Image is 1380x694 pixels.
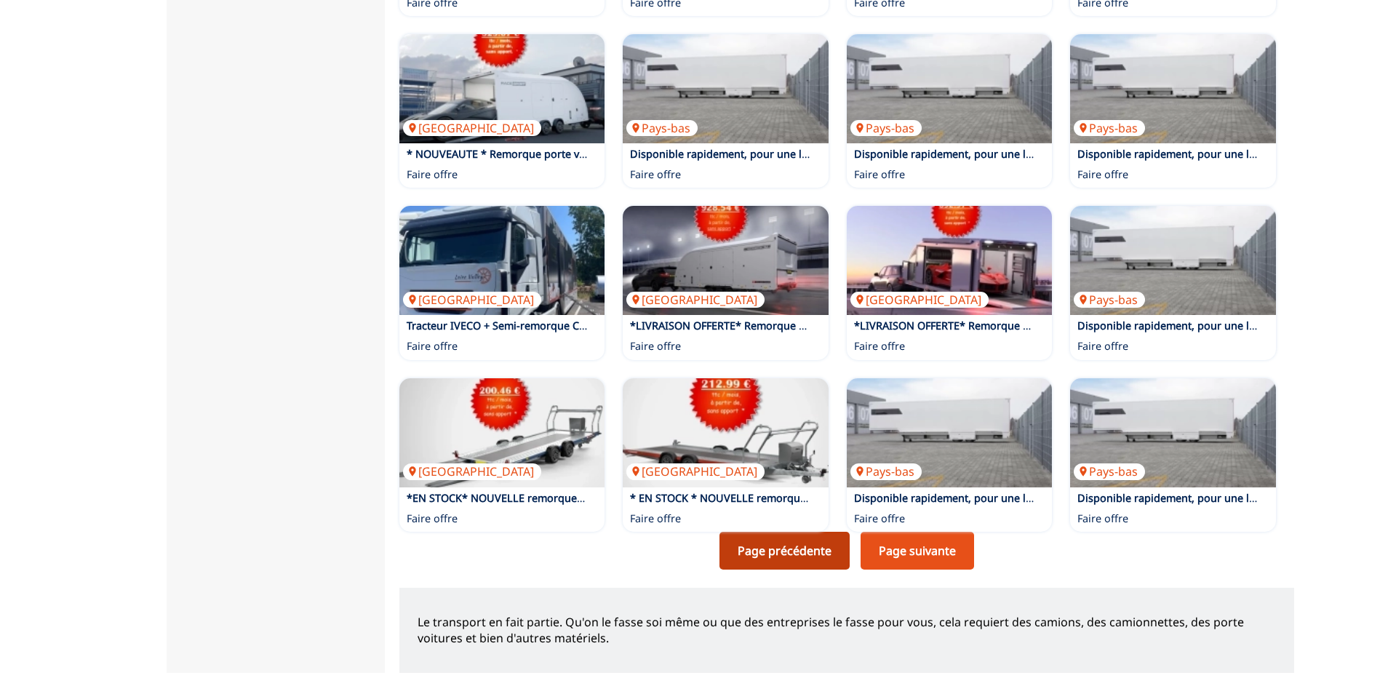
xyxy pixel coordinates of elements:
[854,167,905,182] p: Faire offre
[407,491,901,505] a: *EN STOCK* NOUVELLE remorque porte voiture [PERSON_NAME] A TRANSPORTER 5mx2,10m neuve
[861,532,974,570] a: Page suivante
[407,167,458,182] p: Faire offre
[623,206,829,315] a: *LIVRAISON OFFERTE* Remorque porte voiture fermée BRIAN JAMES RT7 6m x 2.30m NEUVE[GEOGRAPHIC_DATA]
[630,511,681,526] p: Faire offre
[399,34,605,143] a: * NOUVEAUTE * Remorque porte voiture fermée BRIAN JAMES Race Sport 2025[GEOGRAPHIC_DATA]
[623,378,829,487] a: * EN STOCK * NOUVELLE remorque porte voiture BRIAN JAMES A TRANSPORTER 5,50mx2,10m neuve[GEOGRAPH...
[850,463,922,479] p: Pays-bas
[407,339,458,354] p: Faire offre
[403,292,541,308] p: [GEOGRAPHIC_DATA]
[719,532,850,570] a: Page précédente
[1077,511,1128,526] p: Faire offre
[850,292,989,308] p: [GEOGRAPHIC_DATA]
[847,206,1053,315] img: *LIVRAISON OFFERTE* Remorque porte voiture fermée BRIAN JAMES RT6 6m x 2.29m NEUVE
[630,491,1144,505] a: * EN STOCK * NOUVELLE remorque porte voiture [PERSON_NAME] A TRANSPORTER 5,50mx2,10m neuve
[399,206,605,315] a: Tracteur IVECO + Semi-remorque CHEREAU entièrement aménagés pour la compétition automobile[GEOGRA...
[626,463,765,479] p: [GEOGRAPHIC_DATA]
[1070,206,1276,315] img: Disponible rapidement, pour une livraison rapide, une remorque de course à deux étages comprenant...
[1070,378,1276,487] img: Disponible rapidement, pour une livraison rapide, une remorque de course à deux étages comprenant...
[854,511,905,526] p: Faire offre
[407,511,458,526] p: Faire offre
[630,319,1104,332] a: *LIVRAISON OFFERTE* Remorque porte voiture fermée [PERSON_NAME] RT7 6m x 2.30m NEUVE
[1074,463,1145,479] p: Pays-bas
[623,378,829,487] img: * EN STOCK * NOUVELLE remorque porte voiture BRIAN JAMES A TRANSPORTER 5,50mx2,10m neuve
[623,34,829,143] img: Disponible rapidement, pour une livraison rapide, une remorque de course à deux étages comprenant...
[626,120,698,136] p: Pays-bas
[403,463,541,479] p: [GEOGRAPHIC_DATA]
[399,378,605,487] img: *EN STOCK* NOUVELLE remorque porte voiture BRIAN JAMES A TRANSPORTER 5mx2,10m neuve
[630,167,681,182] p: Faire offre
[399,206,605,315] img: Tracteur IVECO + Semi-remorque CHEREAU entièrement aménagés pour la compétition automobile
[847,378,1053,487] img: Disponible rapidement, pour une livraison rapide, une remorque de course à deux étages comprenant...
[623,206,829,315] img: *LIVRAISON OFFERTE* Remorque porte voiture fermée BRIAN JAMES RT7 6m x 2.30m NEUVE
[403,120,541,136] p: [GEOGRAPHIC_DATA]
[399,378,605,487] a: *EN STOCK* NOUVELLE remorque porte voiture BRIAN JAMES A TRANSPORTER 5mx2,10m neuve[GEOGRAPHIC_DATA]
[854,319,1328,332] a: *LIVRAISON OFFERTE* Remorque porte voiture fermée [PERSON_NAME] RT6 6m x 2.29m NEUVE
[854,339,905,354] p: Faire offre
[847,206,1053,315] a: *LIVRAISON OFFERTE* Remorque porte voiture fermée BRIAN JAMES RT6 6m x 2.29m NEUVE[GEOGRAPHIC_DATA]
[1074,120,1145,136] p: Pays-bas
[1077,167,1128,182] p: Faire offre
[847,34,1053,143] img: Disponible rapidement, pour une livraison rapide, une remorque de course à deux étages comprenant...
[418,614,1276,647] p: Le transport en fait partie. Qu'on le fasse soi même ou que des entreprises le fasse pour vous, c...
[626,292,765,308] p: [GEOGRAPHIC_DATA]
[399,34,605,143] img: * NOUVEAUTE * Remorque porte voiture fermée BRIAN JAMES Race Sport 2025
[1070,34,1276,143] img: Disponible rapidement, pour une livraison rapide, une remorque de course à deux étages comprenant...
[407,319,898,332] a: Tracteur IVECO + Semi-remorque CHEREAU entièrement aménagés pour la compétition automobile
[1074,292,1145,308] p: Pays-bas
[1077,339,1128,354] p: Faire offre
[630,339,681,354] p: Faire offre
[850,120,922,136] p: Pays-bas
[407,147,814,161] a: * NOUVEAUTE * Remorque porte voiture fermée [PERSON_NAME] Race Sport 2025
